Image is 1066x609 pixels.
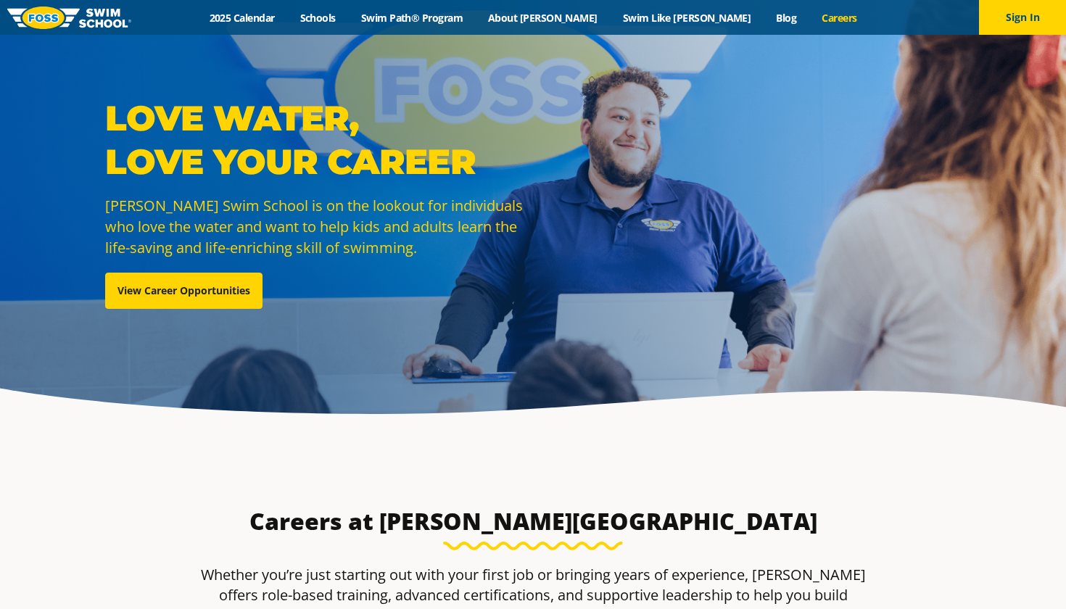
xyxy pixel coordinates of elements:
[476,11,611,25] a: About [PERSON_NAME]
[105,96,526,183] p: Love Water, Love Your Career
[348,11,475,25] a: Swim Path® Program
[809,11,869,25] a: Careers
[191,507,875,536] h3: Careers at [PERSON_NAME][GEOGRAPHIC_DATA]
[105,273,263,309] a: View Career Opportunities
[7,7,131,29] img: FOSS Swim School Logo
[764,11,809,25] a: Blog
[197,11,287,25] a: 2025 Calendar
[287,11,348,25] a: Schools
[610,11,764,25] a: Swim Like [PERSON_NAME]
[105,196,523,257] span: [PERSON_NAME] Swim School is on the lookout for individuals who love the water and want to help k...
